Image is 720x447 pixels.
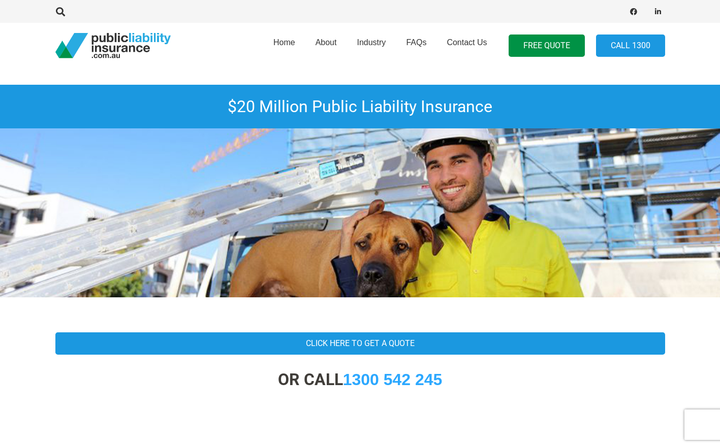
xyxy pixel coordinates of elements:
a: Click Here To Get A Quote [55,332,665,355]
span: FAQs [406,38,426,47]
a: Contact Us [436,20,497,72]
span: Contact Us [447,38,487,47]
strong: OR CALL [278,370,443,389]
span: Home [273,38,295,47]
span: Industry [357,38,386,47]
a: pli_logotransparent [55,33,171,58]
a: Search [51,7,71,16]
a: Home [263,20,305,72]
a: Call 1300 [596,35,665,57]
a: Industry [347,20,396,72]
a: About [305,20,347,72]
a: Facebook [627,5,641,19]
a: FREE QUOTE [509,35,585,57]
a: 1300 542 245 [343,370,443,389]
span: About [316,38,337,47]
a: LinkedIn [651,5,665,19]
a: FAQs [396,20,436,72]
